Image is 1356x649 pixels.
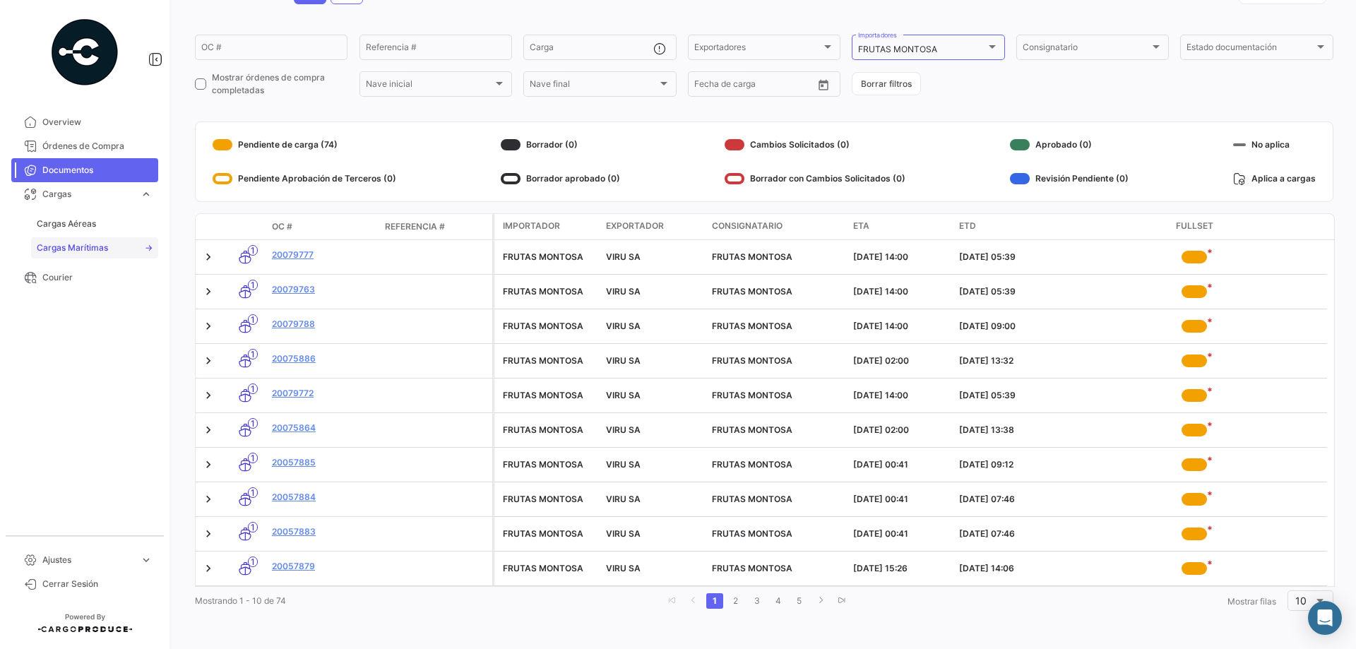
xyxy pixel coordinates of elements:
div: [DATE] 02:00 [853,424,948,436]
span: 1 [248,349,258,359]
div: [DATE] 09:12 [959,458,1054,471]
span: Cargas [42,188,134,201]
span: FRUTAS MONTOSA [712,563,792,573]
span: 1 [248,383,258,394]
img: powered-by.png [49,17,120,88]
a: 3 [749,593,766,609]
span: 10 [1295,595,1307,607]
span: Documentos [42,164,153,177]
a: go to previous page [685,593,702,609]
a: Cargas Marítimas [31,237,158,258]
div: FRUTAS MONTOSA [503,424,595,436]
a: Expand/Collapse Row [201,423,215,437]
span: Cargas Aéreas [37,218,96,230]
datatable-header-cell: Exportador [600,214,706,239]
div: Aprobado (0) [1010,133,1129,156]
span: 1 [248,556,258,567]
a: Expand/Collapse Row [201,561,215,576]
div: [DATE] 15:26 [853,562,948,575]
div: FRUTAS MONTOSA [503,458,595,471]
span: expand_more [140,554,153,566]
div: VIRU SA [606,562,701,575]
span: Exportador [606,220,664,232]
datatable-header-cell: OC # [266,215,379,239]
span: Importador [503,220,560,232]
a: Expand/Collapse Row [201,527,215,541]
div: No aplica [1233,133,1316,156]
datatable-header-cell: ETD [953,214,1059,239]
button: Open calendar [813,74,834,95]
div: VIRU SA [606,389,701,402]
span: FRUTAS MONTOSA [712,494,792,504]
span: FRUTAS MONTOSA [712,251,792,262]
a: 4 [770,593,787,609]
li: page 2 [725,589,747,613]
a: Overview [11,110,158,134]
a: Órdenes de Compra [11,134,158,158]
span: OC # [272,220,292,233]
span: 1 [248,453,258,463]
div: FRUTAS MONTOSA [503,355,595,367]
a: Expand/Collapse Row [201,458,215,472]
div: FRUTAS MONTOSA [503,493,595,506]
span: Courier [42,271,153,284]
span: Mostrar filas [1227,596,1276,607]
div: [DATE] 13:32 [959,355,1054,367]
span: FRUTAS MONTOSA [712,424,792,435]
div: Abrir Intercom Messenger [1308,601,1342,635]
div: VIRU SA [606,320,701,333]
a: Expand/Collapse Row [201,319,215,333]
li: page 4 [768,589,789,613]
span: Consignatario [1023,44,1150,54]
a: Expand/Collapse Row [201,388,215,403]
span: 1 [248,280,258,290]
a: 1 [706,593,723,609]
div: Borrador con Cambios Solicitados (0) [725,167,905,190]
span: Mostrando 1 - 10 de 74 [195,595,286,606]
div: [DATE] 14:00 [853,251,948,263]
div: Pendiente de carga (74) [213,133,396,156]
div: VIRU SA [606,251,701,263]
a: 20057884 [272,491,374,504]
div: [DATE] 05:39 [959,285,1054,298]
span: FRUTAS MONTOSA [712,355,792,366]
span: Mostrar órdenes de compra completadas [212,71,347,97]
div: [DATE] 13:38 [959,424,1054,436]
a: go to last page [833,593,850,609]
datatable-header-cell: Referencia # [379,215,492,239]
span: FRUTAS MONTOSA [712,528,792,539]
span: FRUTAS MONTOSA [712,286,792,297]
a: Expand/Collapse Row [201,285,215,299]
div: [DATE] 00:41 [853,458,948,471]
div: Borrador aprobado (0) [501,167,620,190]
div: VIRU SA [606,285,701,298]
a: 20079763 [272,283,374,296]
div: [DATE] 07:46 [959,493,1054,506]
span: Cargas Marítimas [37,242,108,254]
a: 2 [727,593,744,609]
div: [DATE] 14:00 [853,285,948,298]
span: ETD [959,220,976,232]
mat-select-trigger: FRUTAS MONTOSA [858,44,937,54]
a: 20057883 [272,525,374,538]
datatable-header-cell: Consignatario [706,214,847,239]
span: Overview [42,116,153,129]
div: VIRU SA [606,458,701,471]
div: Borrador (0) [501,133,620,156]
span: Consignatario [712,220,783,232]
a: Expand/Collapse Row [201,492,215,506]
span: 1 [248,522,258,532]
span: FRUTAS MONTOSA [712,459,792,470]
div: VIRU SA [606,493,701,506]
div: FRUTAS MONTOSA [503,562,595,575]
a: Documentos [11,158,158,182]
div: [DATE] 14:00 [853,389,948,402]
div: [DATE] 05:39 [959,251,1054,263]
div: VIRU SA [606,424,701,436]
input: Desde [694,81,720,91]
div: [DATE] 07:46 [959,528,1054,540]
div: FRUTAS MONTOSA [503,251,595,263]
span: Referencia # [385,220,445,233]
span: Cerrar Sesión [42,578,153,590]
a: go to next page [812,593,829,609]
